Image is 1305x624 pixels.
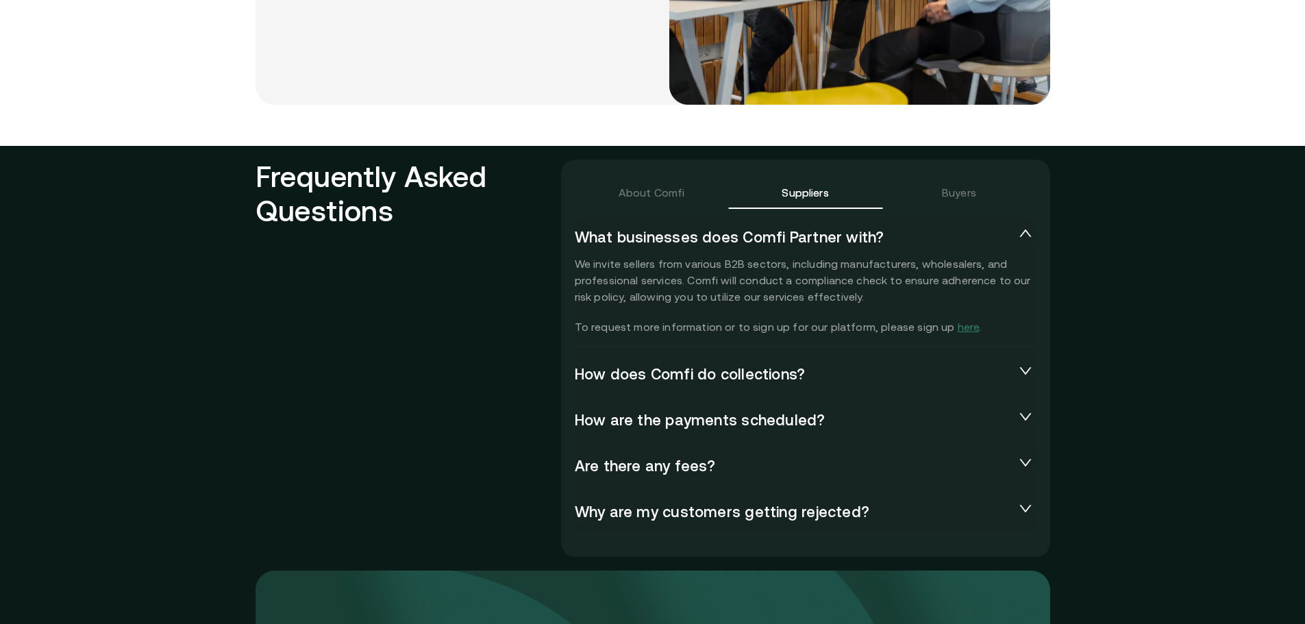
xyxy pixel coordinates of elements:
div: How does Comfi do collections? [575,357,1036,392]
div: How are the payments scheduled? [575,403,1036,438]
span: Are there any fees? [575,457,1015,476]
p: We invite sellers from various B2B sectors, including manufacturers, wholesalers, and professiona... [575,255,1036,335]
span: collapsed [1019,455,1032,469]
div: Suppliers [782,184,828,201]
span: How are the payments scheduled? [575,411,1015,430]
div: Are there any fees? [575,449,1036,484]
a: here [958,321,980,333]
span: expanded [1019,227,1032,240]
div: Buyers [942,184,976,201]
span: Why are my customers getting rejected? [575,503,1015,522]
div: Why are my customers getting rejected? [575,495,1036,530]
div: About Comfi [619,184,685,201]
span: What businesses does Comfi Partner with? [575,228,1015,247]
span: How does Comfi do collections? [575,365,1015,384]
div: What businesses does Comfi Partner with? [575,220,1036,255]
span: collapsed [1019,410,1032,423]
span: collapsed [1019,364,1032,377]
h2: Frequently Asked Questions [256,160,561,551]
span: collapsed [1019,501,1032,515]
